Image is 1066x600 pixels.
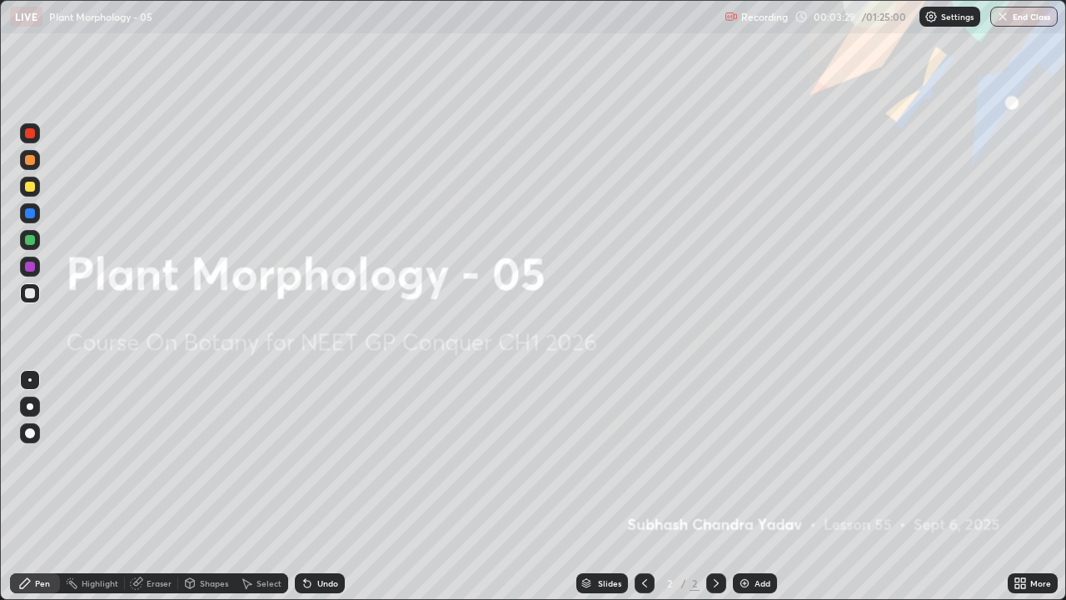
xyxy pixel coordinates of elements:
img: class-settings-icons [924,10,938,23]
img: recording.375f2c34.svg [725,10,738,23]
div: 2 [690,576,700,591]
div: Eraser [147,579,172,587]
div: 2 [661,578,678,588]
div: / [681,578,686,588]
p: Settings [941,12,974,21]
div: Highlight [82,579,118,587]
img: add-slide-button [738,577,751,590]
div: More [1030,579,1051,587]
img: end-class-cross [996,10,1009,23]
div: Select [257,579,281,587]
div: Add [755,579,770,587]
div: Pen [35,579,50,587]
div: Undo [317,579,338,587]
p: Recording [741,11,788,23]
p: Plant Morphology - 05 [49,10,152,23]
button: End Class [990,7,1058,27]
div: Slides [598,579,621,587]
p: LIVE [15,10,37,23]
div: Shapes [200,579,228,587]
